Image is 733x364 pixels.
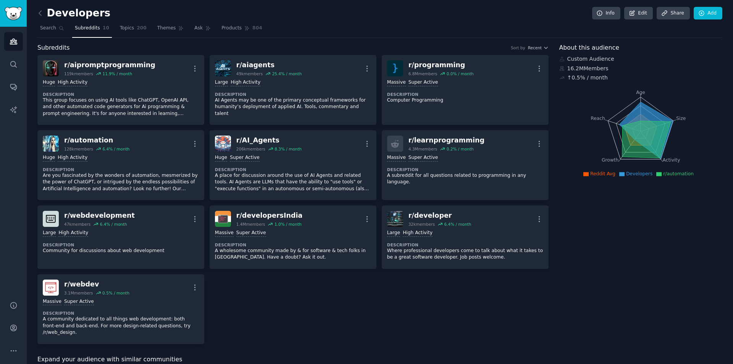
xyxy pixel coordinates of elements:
div: 6.4 % / month [100,222,127,227]
a: developersIndiar/developersIndia1.4Mmembers1.0% / monthMassiveSuper ActiveDescriptionA wholesome ... [210,205,376,269]
img: AI_Agents [215,136,231,152]
a: webdevr/webdev3.1Mmembers0.5% / monthMassiveSuper ActiveDescriptionA community dedicated to all t... [37,274,204,344]
span: Recent [528,45,542,50]
a: Edit [624,7,653,20]
dt: Description [43,167,199,172]
div: 206k members [236,146,265,152]
tspan: Size [676,115,686,121]
img: developer [387,211,403,227]
div: Custom Audience [559,55,723,63]
dt: Description [387,242,543,248]
a: Info [592,7,620,20]
span: Developers [626,171,652,176]
p: A wholesome community made by & for software & tech folks in [GEOGRAPHIC_DATA]. Have a doubt? Ask... [215,248,371,261]
tspan: Growth [602,157,618,163]
div: High Activity [58,230,88,237]
a: webdevelopmentr/webdevelopment47kmembers6.4% / monthLargeHigh ActivityDescriptionCommunity for di... [37,205,204,269]
p: Community for discussions about web development [43,248,199,254]
span: Topics [120,25,134,32]
p: Where professional developers come to talk about what it takes to be a great software developer. ... [387,248,543,261]
div: High Activity [231,79,260,86]
div: ↑ 0.5 % / month [567,74,608,82]
div: 32k members [408,222,435,227]
p: Computer Programming [387,97,543,104]
dt: Description [215,242,371,248]
span: About this audience [559,43,619,53]
dt: Description [215,92,371,97]
div: Huge [43,79,55,86]
div: Large [215,79,228,86]
div: r/ developersIndia [236,211,302,220]
div: Sort by [511,45,525,50]
div: r/ programming [408,60,474,70]
a: Search [37,22,67,38]
div: 47k members [64,222,90,227]
a: Themes [155,22,187,38]
p: A place for discussion around the use of AI Agents and related tools. AI Agents are LLMs that hav... [215,172,371,193]
div: 1.4M members [236,222,265,227]
div: 6.8M members [408,71,438,76]
div: r/ webdevelopment [64,211,135,220]
span: r/automation [663,171,694,176]
img: developersIndia [215,211,231,227]
div: r/ learnprogramming [408,136,484,145]
img: aipromptprogramming [43,60,59,76]
div: 3.1M members [64,290,93,296]
tspan: Age [636,90,645,95]
div: High Activity [403,230,433,237]
h2: Developers [37,7,110,19]
div: 8.3 % / month [274,146,302,152]
a: aipromptprogrammingr/aipromptprogramming119kmembers11.9% / monthHugeHigh ActivityDescriptionThis ... [37,55,204,125]
a: Topics200 [117,22,149,38]
div: 6.4 % / month [444,222,471,227]
div: 128k members [64,146,93,152]
div: 0.0 % / month [447,71,474,76]
span: Subreddits [37,43,70,53]
span: Ask [194,25,203,32]
div: r/ webdev [64,280,129,289]
div: Large [43,230,56,237]
dt: Description [43,242,199,248]
a: developerr/developer32kmembers6.4% / monthLargeHigh ActivityDescriptionWhere professional develop... [382,205,549,269]
a: r/learnprogramming4.3Mmembers0.2% / monthMassiveSuper ActiveDescriptionA subreddit for all questi... [382,130,549,200]
span: Reddit Avg [590,171,615,176]
div: 1.0 % / month [274,222,302,227]
dt: Description [215,167,371,172]
div: Huge [43,154,55,162]
div: Super Active [230,154,260,162]
div: r/ automation [64,136,129,145]
div: r/ AI_Agents [236,136,302,145]
dt: Description [387,92,543,97]
img: aiagents [215,60,231,76]
a: Share [657,7,689,20]
div: Super Active [408,154,438,162]
span: Search [40,25,56,32]
a: programmingr/programming6.8Mmembers0.0% / monthMassiveSuper ActiveDescriptionComputer Programming [382,55,549,125]
div: 119k members [64,71,93,76]
img: GummySearch logo [5,7,22,20]
button: Recent [528,45,549,50]
dt: Description [43,311,199,316]
dt: Description [43,92,199,97]
p: AI Agents may be one of the primary conceptual frameworks for humanity’s deployment of applied AI... [215,97,371,117]
div: Massive [43,298,61,306]
dt: Description [387,167,543,172]
div: 25.4 % / month [272,71,302,76]
a: AI_Agentsr/AI_Agents206kmembers8.3% / monthHugeSuper ActiveDescriptionA place for discussion arou... [210,130,376,200]
p: A subreddit for all questions related to programming in any language. [387,172,543,186]
img: webdevelopment [43,211,59,227]
div: Super Active [408,79,438,86]
div: r/ developer [408,211,471,220]
img: webdev [43,280,59,296]
div: Super Active [64,298,94,306]
a: Add [694,7,722,20]
a: Ask [192,22,213,38]
div: Massive [387,154,406,162]
div: r/ aipromptprogramming [64,60,155,70]
div: High Activity [58,154,87,162]
p: This group focuses on using AI tools like ChatGPT, OpenAI API, and other automated code generator... [43,97,199,117]
div: Massive [215,230,234,237]
p: Are you fascinated by the wonders of automation, mesmerized by the power of ChatGPT, or intrigued... [43,172,199,193]
span: Products [221,25,242,32]
span: Themes [157,25,176,32]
